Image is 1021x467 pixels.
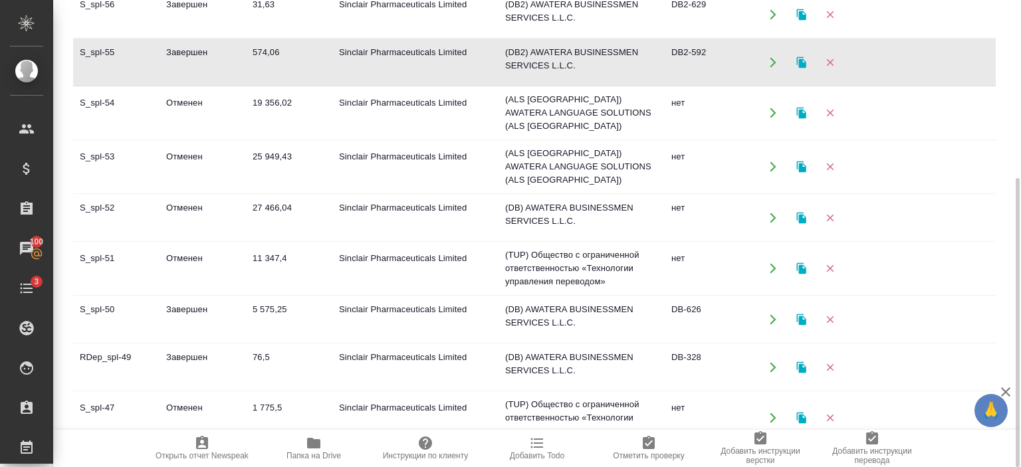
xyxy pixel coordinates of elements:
[788,153,815,181] button: Клонировать
[332,39,499,86] td: Sinclair Pharmaceuticals Limited
[665,395,751,441] td: нет
[499,195,665,241] td: (DB) AWATERA BUSINESSMEN SERVICES L.L.C.
[246,39,332,86] td: 574,06
[788,353,815,381] button: Клонировать
[816,353,844,381] button: Удалить
[665,245,751,292] td: нет
[816,1,844,28] button: Удалить
[759,353,786,381] button: Открыть
[974,394,1008,427] button: 🙏
[3,232,50,265] a: 100
[816,48,844,76] button: Удалить
[705,430,816,467] button: Добавить инструкции верстки
[816,255,844,282] button: Удалить
[383,451,469,460] span: Инструкции по клиенту
[73,296,160,343] td: S_spl-50
[246,344,332,391] td: 76,5
[160,143,246,190] td: Отменен
[499,140,665,193] td: (ALS [GEOGRAPHIC_DATA]) AWATERA LANGUAGE SOLUTIONS (ALS [GEOGRAPHIC_DATA])
[160,344,246,391] td: Завершен
[816,306,844,333] button: Удалить
[816,430,928,467] button: Добавить инструкции перевода
[788,100,815,127] button: Клонировать
[246,90,332,136] td: 19 356,02
[499,39,665,86] td: (DB2) AWATERA BUSINESSMEN SERVICES L.L.C.
[816,100,844,127] button: Удалить
[788,405,815,432] button: Клонировать
[499,242,665,295] td: (TUP) Общество с ограниченной ответственностью «Технологии управления переводом»
[481,430,593,467] button: Добавить Todo
[246,296,332,343] td: 5 575,25
[788,1,815,28] button: Клонировать
[332,143,499,190] td: Sinclair Pharmaceuticals Limited
[246,245,332,292] td: 11 347,4
[332,344,499,391] td: Sinclair Pharmaceuticals Limited
[73,39,160,86] td: S_spl-55
[613,451,684,460] span: Отметить проверку
[332,90,499,136] td: Sinclair Pharmaceuticals Limited
[759,306,786,333] button: Открыть
[156,451,249,460] span: Открыть отчет Newspeak
[73,90,160,136] td: S_spl-54
[332,395,499,441] td: Sinclair Pharmaceuticals Limited
[816,204,844,231] button: Удалить
[332,245,499,292] td: Sinclair Pharmaceuticals Limited
[759,204,786,231] button: Открыть
[160,195,246,241] td: Отменен
[759,255,786,282] button: Открыть
[759,153,786,181] button: Открыть
[73,245,160,292] td: S_spl-51
[160,90,246,136] td: Отменен
[788,306,815,333] button: Клонировать
[816,153,844,181] button: Удалить
[246,395,332,441] td: 1 775,5
[73,143,160,190] td: S_spl-53
[499,344,665,391] td: (DB) AWATERA BUSINESSMEN SERVICES L.L.C.
[824,446,920,465] span: Добавить инструкции перевода
[759,1,786,28] button: Открыть
[499,86,665,140] td: (ALS [GEOGRAPHIC_DATA]) AWATERA LANGUAGE SOLUTIONS (ALS [GEOGRAPHIC_DATA])
[258,430,370,467] button: Папка на Drive
[3,272,50,305] a: 3
[73,344,160,391] td: RDep_spl-49
[160,296,246,343] td: Завершен
[816,405,844,432] button: Удалить
[665,143,751,190] td: нет
[665,90,751,136] td: нет
[160,395,246,441] td: Отменен
[788,255,815,282] button: Клонировать
[246,195,332,241] td: 27 466,04
[759,405,786,432] button: Открыть
[286,451,341,460] span: Папка на Drive
[665,39,751,86] td: DB2-592
[146,430,258,467] button: Открыть отчет Newspeak
[499,296,665,343] td: (DB) AWATERA BUSINESSMEN SERVICES L.L.C.
[73,395,160,441] td: S_spl-47
[26,275,47,288] span: 3
[332,195,499,241] td: Sinclair Pharmaceuticals Limited
[22,235,52,248] span: 100
[510,451,564,460] span: Добавить Todo
[665,195,751,241] td: нет
[246,143,332,190] td: 25 949,43
[788,48,815,76] button: Клонировать
[759,48,786,76] button: Открыть
[980,397,1002,424] span: 🙏
[73,195,160,241] td: S_spl-52
[759,100,786,127] button: Открыть
[499,391,665,444] td: (TUP) Общество с ограниченной ответственностью «Технологии управления переводом»
[713,446,808,465] span: Добавить инструкции верстки
[665,296,751,343] td: DB-626
[370,430,481,467] button: Инструкции по клиенту
[332,296,499,343] td: Sinclair Pharmaceuticals Limited
[665,344,751,391] td: DB-328
[593,430,705,467] button: Отметить проверку
[160,39,246,86] td: Завершен
[160,245,246,292] td: Отменен
[788,204,815,231] button: Клонировать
